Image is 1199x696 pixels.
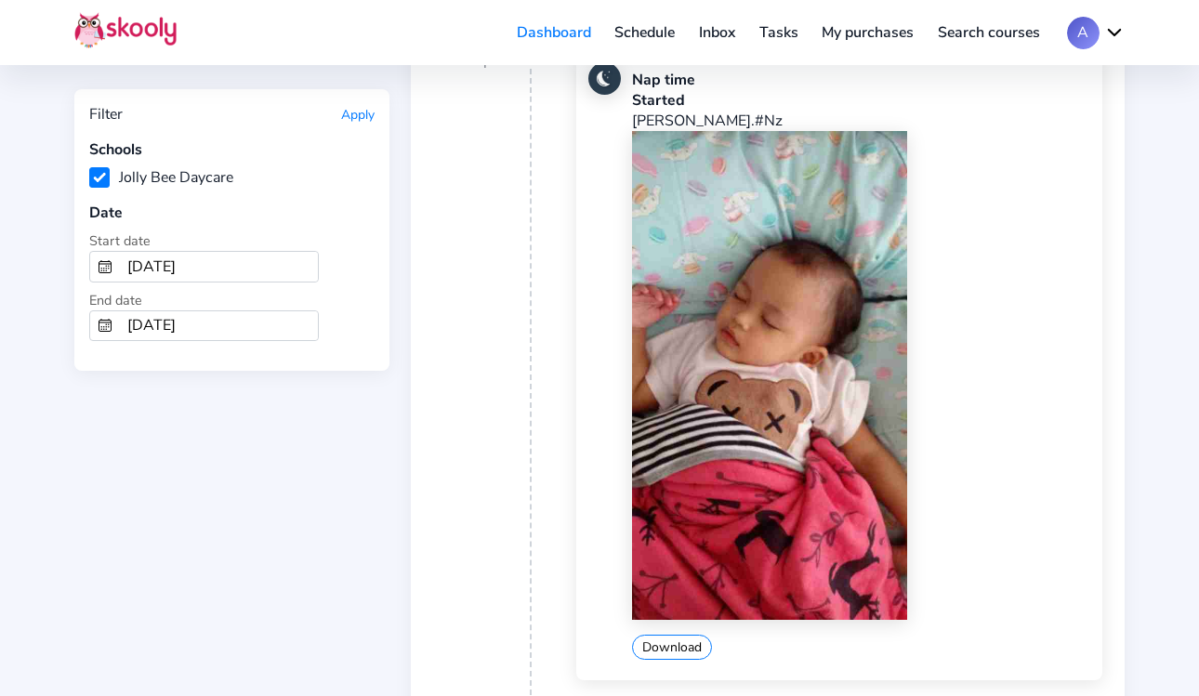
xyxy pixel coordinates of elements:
[89,104,123,125] div: Filter
[89,231,151,250] span: Start date
[120,311,318,341] input: To Date
[89,291,142,309] span: End date
[74,12,177,48] img: Skooly
[90,252,120,282] button: calendar outline
[89,139,375,160] div: Schools
[483,50,505,695] div: pm
[98,259,112,274] ion-icon: calendar outline
[89,167,233,188] label: Jolly Bee Daycare
[632,70,1090,90] div: Nap time
[926,18,1052,47] a: Search courses
[120,252,318,282] input: From Date
[632,131,907,620] img: 202104071438387111897763368059003078994658452192202509260537480440371593194386.jpg
[588,62,621,95] img: nap.jpg
[632,111,1090,131] p: [PERSON_NAME].#Nz
[632,90,1090,111] div: Started
[90,311,120,341] button: calendar outline
[687,18,747,47] a: Inbox
[505,18,603,47] a: Dashboard
[810,18,926,47] a: My purchases
[1067,17,1125,49] button: Achevron down outline
[632,635,712,660] button: Download
[98,318,112,333] ion-icon: calendar outline
[433,50,532,695] div: 12:37
[89,203,375,223] div: Date
[341,106,375,124] button: Apply
[747,18,810,47] a: Tasks
[603,18,688,47] a: Schedule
